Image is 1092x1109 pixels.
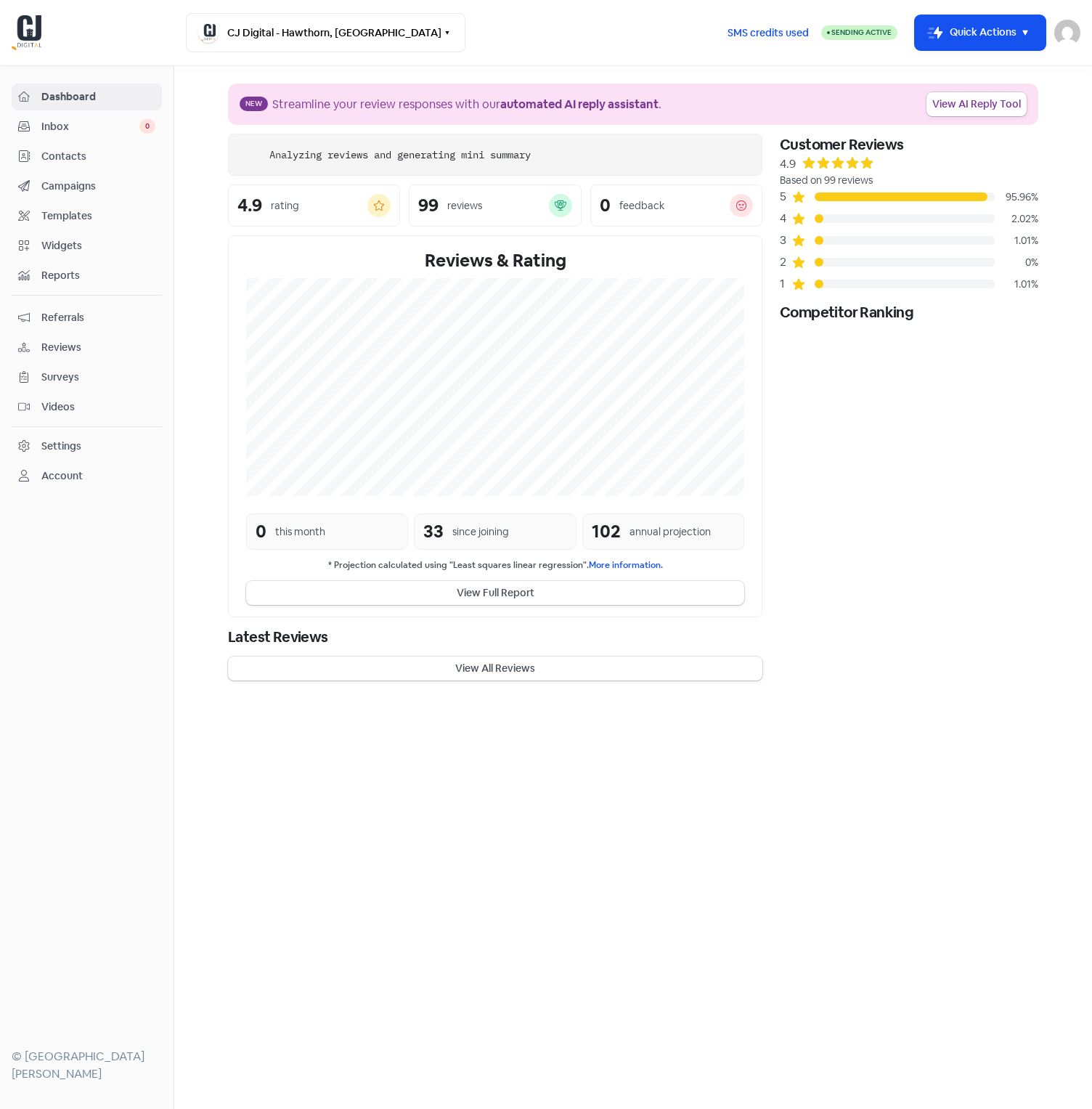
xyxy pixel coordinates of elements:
[228,626,762,648] div: Latest Reviews
[12,262,162,289] a: Reports
[186,13,465,52] button: CJ Digital - Hawthorn, [GEOGRAPHIC_DATA]
[589,559,663,571] a: More information.
[915,15,1046,50] button: Quick Actions
[12,232,162,259] a: Widgets
[592,519,621,545] div: 102
[41,119,139,134] span: Inbox
[12,394,162,421] a: Videos
[500,97,659,112] b: automated AI reply assistant
[423,519,444,545] div: 33
[780,210,791,227] div: 4
[780,301,1038,323] div: Competitor Ranking
[139,119,155,134] span: 0
[12,113,162,140] a: Inbox 0
[246,248,744,274] div: Reviews & Rating
[41,149,155,164] span: Contacts
[41,439,81,454] div: Settings
[256,519,266,545] div: 0
[780,155,796,173] div: 4.9
[821,24,897,41] a: Sending Active
[41,238,155,253] span: Widgets
[715,24,821,39] a: SMS credits used
[237,197,262,214] div: 4.9
[926,92,1027,116] a: View AI Reply Tool
[41,268,155,283] span: Reports
[12,463,162,489] a: Account
[780,188,791,206] div: 5
[780,173,1038,188] div: Based on 99 reviews
[452,524,509,540] div: since joining
[269,147,531,163] div: Analyzing reviews and generating mini summary
[590,184,762,227] a: 0feedback
[41,468,83,484] div: Account
[1054,20,1080,46] img: User
[12,364,162,391] a: Surveys
[995,277,1038,292] div: 1.01%
[12,173,162,200] a: Campaigns
[629,524,711,540] div: annual projection
[831,28,892,37] span: Sending Active
[12,1048,162,1083] div: © [GEOGRAPHIC_DATA][PERSON_NAME]
[780,232,791,249] div: 3
[246,558,744,572] small: * Projection calculated using "Least squares linear regression".
[995,255,1038,270] div: 0%
[12,203,162,229] a: Templates
[995,233,1038,248] div: 1.01%
[41,310,155,325] span: Referrals
[41,89,155,105] span: Dashboard
[271,198,299,214] div: rating
[619,198,664,214] div: feedback
[41,370,155,385] span: Surveys
[41,340,155,355] span: Reviews
[447,198,482,214] div: reviews
[12,143,162,170] a: Contacts
[41,399,155,415] span: Videos
[275,524,325,540] div: this month
[728,25,809,41] span: SMS credits used
[41,208,155,224] span: Templates
[41,179,155,194] span: Campaigns
[240,97,268,111] span: New
[12,304,162,331] a: Referrals
[12,334,162,361] a: Reviews
[600,197,611,214] div: 0
[228,657,762,681] button: View All Reviews
[246,581,744,605] button: View Full Report
[12,433,162,460] a: Settings
[409,184,581,227] a: 99reviews
[780,275,791,293] div: 1
[780,134,1038,155] div: Customer Reviews
[418,197,439,214] div: 99
[995,190,1038,205] div: 95.96%
[995,211,1038,227] div: 2.02%
[780,253,791,271] div: 2
[12,84,162,110] a: Dashboard
[272,96,661,113] div: Streamline your review responses with our .
[228,184,400,227] a: 4.9rating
